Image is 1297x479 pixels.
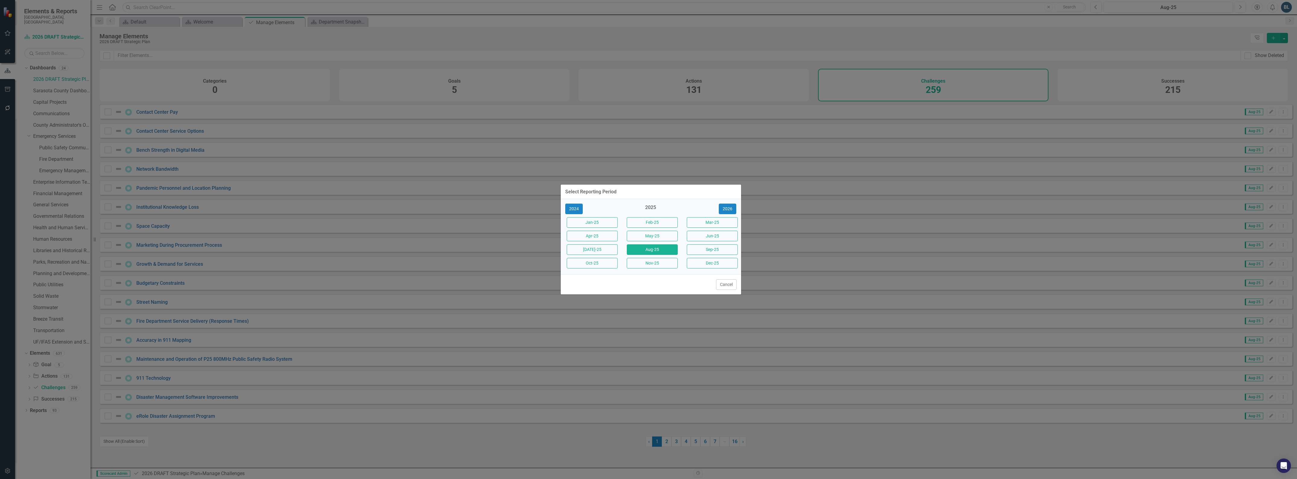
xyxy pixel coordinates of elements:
button: Jan-25 [567,217,618,228]
button: Aug-25 [627,244,678,255]
button: Jun-25 [687,231,738,241]
button: May-25 [627,231,678,241]
button: [DATE]-25 [567,244,618,255]
button: Nov-25 [627,258,678,268]
div: Open Intercom Messenger [1276,458,1291,473]
button: Dec-25 [687,258,738,268]
button: Cancel [716,279,737,290]
div: 2025 [625,204,676,214]
div: Select Reporting Period [565,189,617,195]
button: 2026 [719,204,736,214]
button: 2024 [565,204,583,214]
button: Oct-25 [567,258,618,268]
button: Mar-25 [687,217,738,228]
button: Feb-25 [627,217,678,228]
button: Sep-25 [687,244,738,255]
button: Apr-25 [567,231,618,241]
